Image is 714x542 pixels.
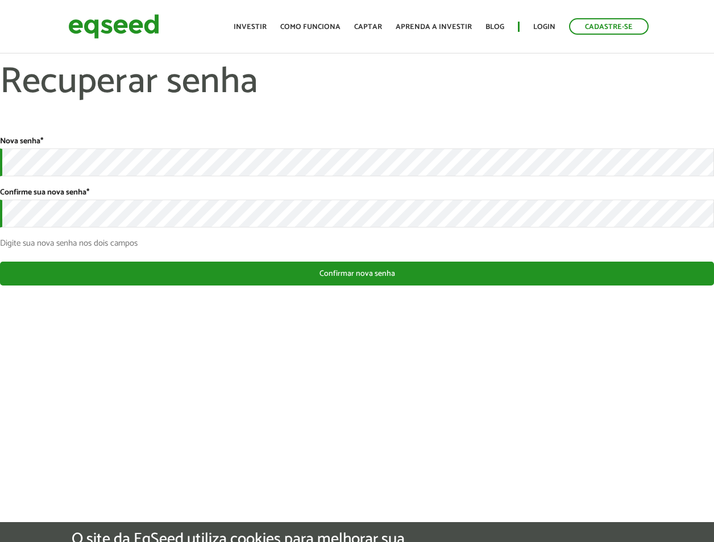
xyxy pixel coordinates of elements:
span: Este campo é obrigatório. [86,186,89,199]
span: Este campo é obrigatório. [40,135,43,148]
a: Investir [234,23,267,31]
a: Login [533,23,555,31]
a: Captar [354,23,382,31]
a: Blog [485,23,504,31]
a: Aprenda a investir [396,23,472,31]
a: Cadastre-se [569,18,649,35]
a: Como funciona [280,23,341,31]
img: EqSeed [68,11,159,42]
